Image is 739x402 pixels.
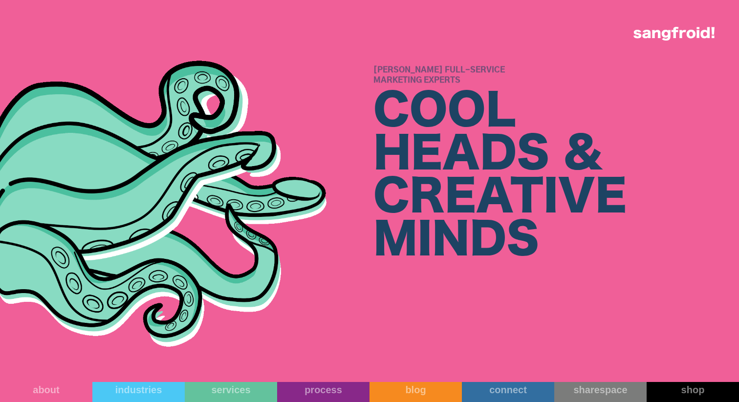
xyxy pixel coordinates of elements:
a: blog [369,382,462,402]
a: industries [92,382,185,402]
a: services [185,382,277,402]
div: services [185,384,277,396]
a: shop [647,382,739,402]
a: process [277,382,369,402]
h1: [PERSON_NAME] Full-Service Marketing Experts [373,65,739,86]
div: industries [92,384,185,396]
div: COOL HEADS & CREATIVE MINDS [373,90,739,262]
a: connect [462,382,554,402]
div: connect [462,384,554,396]
div: shop [647,384,739,396]
div: blog [369,384,462,396]
img: logo [633,27,715,41]
div: sharespace [554,384,647,396]
div: process [277,384,369,396]
a: sharespace [554,382,647,402]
